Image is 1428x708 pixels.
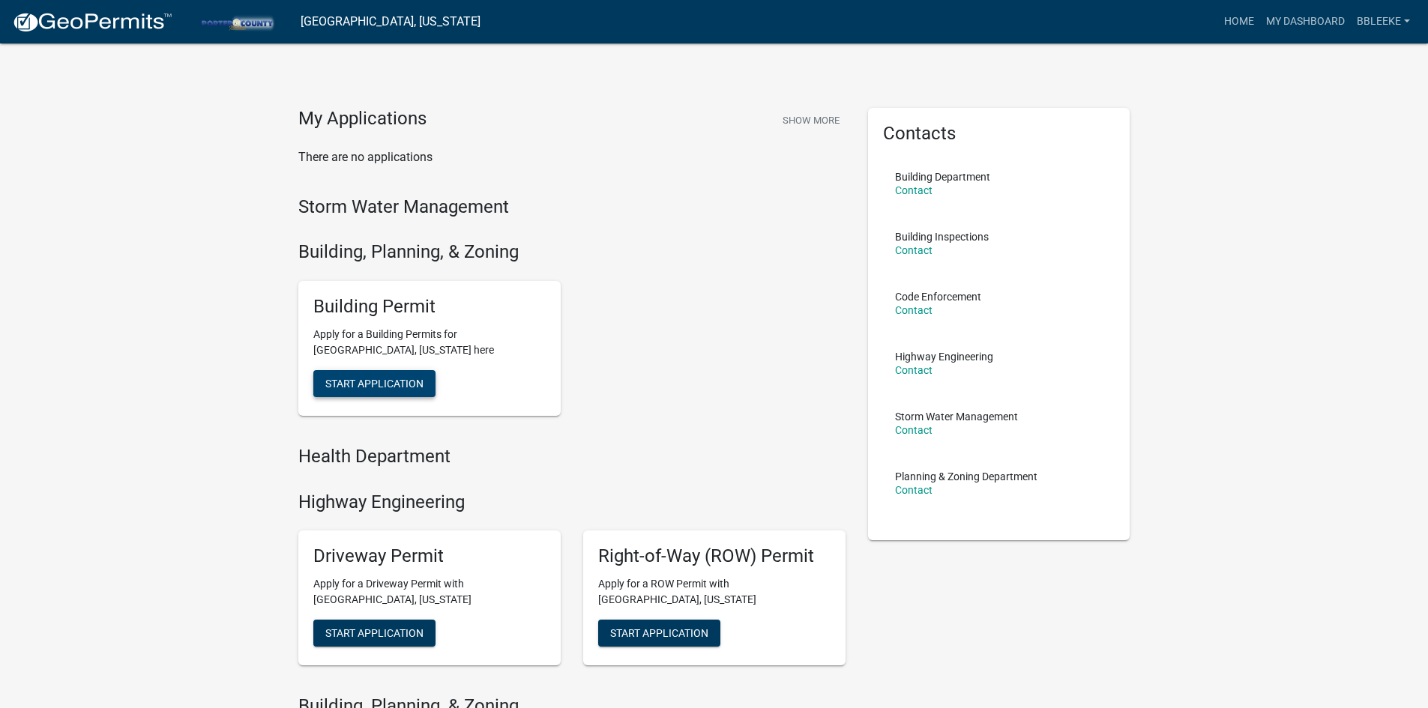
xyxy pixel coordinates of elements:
button: Show More [777,108,846,133]
h5: Building Permit [313,296,546,318]
h5: Contacts [883,123,1115,145]
h4: Highway Engineering [298,491,846,513]
p: Apply for a ROW Permit with [GEOGRAPHIC_DATA], [US_STATE] [598,576,831,608]
h4: My Applications [298,108,427,130]
img: Porter County, Indiana [184,11,289,31]
p: There are no applications [298,148,846,166]
p: Storm Water Management [895,411,1018,422]
button: Start Application [313,620,436,647]
p: Building Department [895,172,990,182]
a: [GEOGRAPHIC_DATA], [US_STATE] [301,9,480,34]
span: Start Application [325,627,424,639]
a: Contact [895,244,933,256]
p: Planning & Zoning Department [895,471,1037,482]
a: Contact [895,364,933,376]
a: Home [1218,7,1260,36]
h4: Storm Water Management [298,196,846,218]
button: Start Application [313,370,436,397]
span: Start Application [325,377,424,389]
a: Contact [895,424,933,436]
span: Start Application [610,627,708,639]
a: Contact [895,304,933,316]
h4: Health Department [298,446,846,468]
a: Contact [895,484,933,496]
button: Start Application [598,620,720,647]
p: Building Inspections [895,232,989,242]
h5: Driveway Permit [313,545,546,567]
p: Apply for a Driveway Permit with [GEOGRAPHIC_DATA], [US_STATE] [313,576,546,608]
h5: Right-of-Way (ROW) Permit [598,545,831,567]
h4: Building, Planning, & Zoning [298,241,846,263]
a: bbleeke [1351,7,1416,36]
p: Highway Engineering [895,351,993,362]
p: Code Enforcement [895,291,981,302]
a: My Dashboard [1260,7,1351,36]
a: Contact [895,184,933,196]
p: Apply for a Building Permits for [GEOGRAPHIC_DATA], [US_STATE] here [313,327,546,358]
